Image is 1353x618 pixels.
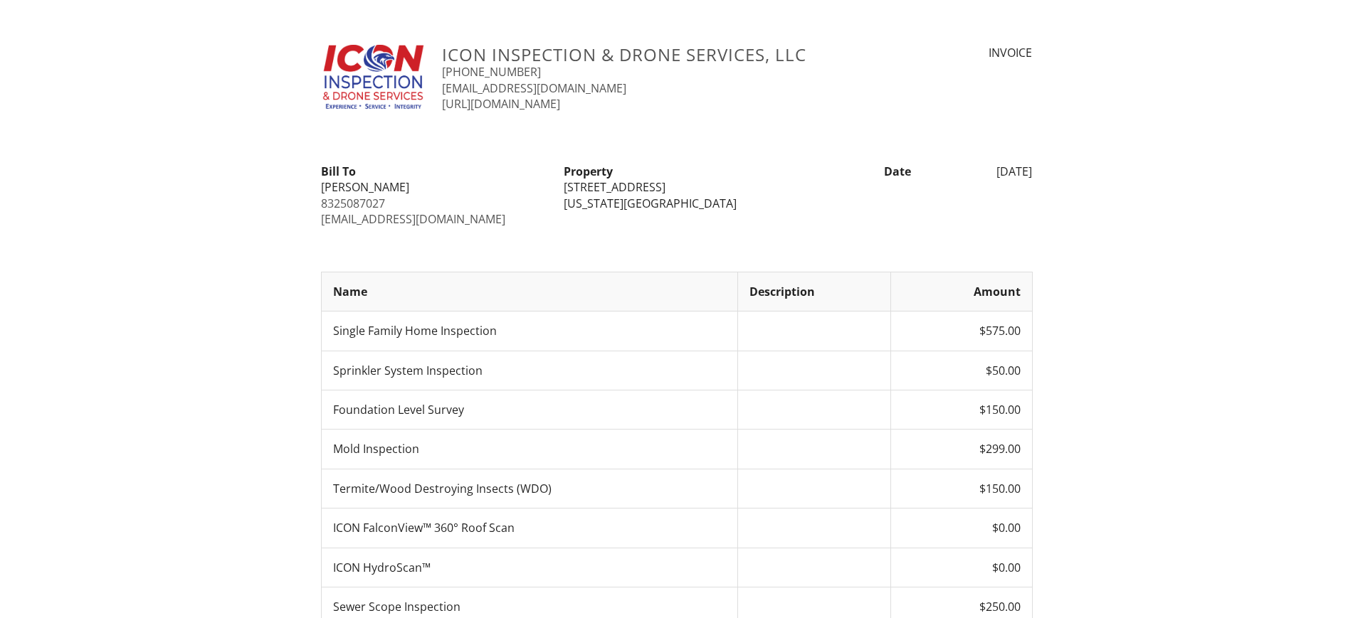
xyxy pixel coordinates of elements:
th: Amount [891,272,1032,311]
span: ICON HydroScan™ [333,560,431,575]
div: Date [798,164,920,179]
a: 8325087027 [321,196,385,211]
strong: Bill To [321,164,356,179]
h3: ICON Inspection & Drone Services, LLC [442,45,850,64]
strong: Property [564,164,613,179]
a: [EMAIL_ADDRESS][DOMAIN_NAME] [442,80,626,96]
div: [DATE] [920,164,1041,179]
span: Sewer Scope Inspection [333,599,460,614]
th: Name [321,272,738,311]
td: $0.00 [891,508,1032,548]
th: Description [738,272,891,311]
div: INVOICE [867,45,1032,60]
a: [URL][DOMAIN_NAME] [442,96,560,112]
span: Foundation Level Survey [333,402,464,417]
td: $575.00 [891,311,1032,351]
div: [US_STATE][GEOGRAPHIC_DATA] [564,196,789,211]
div: [STREET_ADDRESS] [564,179,789,195]
a: [EMAIL_ADDRESS][DOMAIN_NAME] [321,211,505,227]
span: Termite/Wood Destroying Insects (WDO) [333,481,552,496]
div: [PERSON_NAME] [321,179,547,195]
span: Single Family Home Inspection [333,323,497,339]
td: $299.00 [891,430,1032,469]
span: Mold Inspection [333,441,419,457]
a: [PHONE_NUMBER] [442,64,541,80]
span: ICON FalconView™ 360° Roof Scan [333,520,515,536]
img: ICON%20Logo%20with%20with%20tag.png [321,45,426,115]
td: $150.00 [891,390,1032,430]
td: $50.00 [891,351,1032,390]
span: Sprinkler System Inspection [333,363,483,378]
td: $0.00 [891,548,1032,587]
td: $150.00 [891,469,1032,508]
